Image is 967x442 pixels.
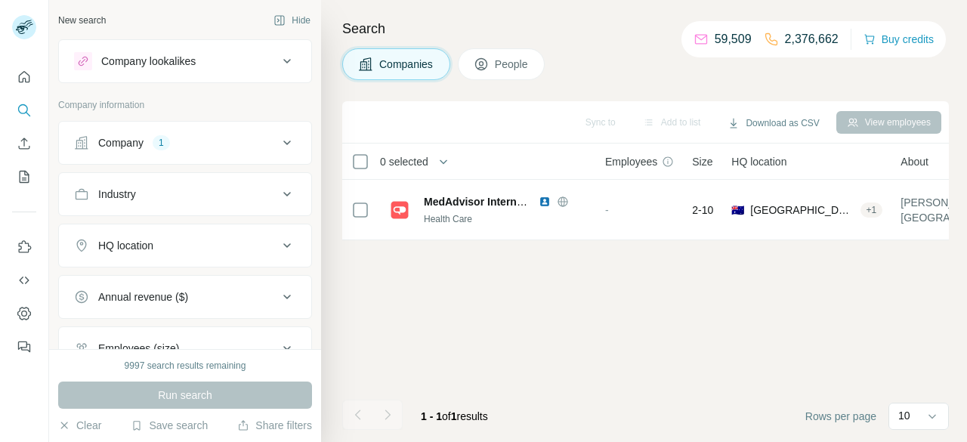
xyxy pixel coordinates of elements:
button: Clear [58,418,101,433]
span: [GEOGRAPHIC_DATA], [GEOGRAPHIC_DATA] [750,202,854,218]
button: HQ location [59,227,311,264]
button: Feedback [12,333,36,360]
div: Company [98,135,144,150]
button: Share filters [237,418,312,433]
p: 2,376,662 [785,30,839,48]
div: Employees (size) [98,341,179,356]
span: Employees [605,154,657,169]
p: 59,509 [715,30,752,48]
button: Hide [263,9,321,32]
span: 🇦🇺 [731,202,744,218]
p: 10 [898,408,910,423]
button: Use Surfe API [12,267,36,294]
button: Buy credits [864,29,934,50]
div: HQ location [98,238,153,253]
span: MedAdvisor International [424,196,551,208]
button: Company1 [59,125,311,161]
button: Annual revenue ($) [59,279,311,315]
div: Industry [98,187,136,202]
span: Size [692,154,712,169]
span: of [442,410,451,422]
span: results [421,410,488,422]
button: Use Surfe on LinkedIn [12,233,36,261]
span: 0 selected [380,154,428,169]
div: Company lookalikes [101,54,196,69]
button: Company lookalikes [59,43,311,79]
button: Dashboard [12,300,36,327]
span: People [495,57,530,72]
img: LinkedIn logo [539,196,551,208]
h4: Search [342,18,949,39]
div: Annual revenue ($) [98,289,188,304]
div: New search [58,14,106,27]
p: Company information [58,98,312,112]
span: - [605,204,609,216]
span: 2-10 [692,202,713,218]
span: Companies [379,57,434,72]
button: Industry [59,176,311,212]
span: 1 - 1 [421,410,442,422]
img: Logo of MedAdvisor International [388,198,412,222]
span: HQ location [731,154,786,169]
button: Save search [131,418,208,433]
span: 1 [451,410,457,422]
div: 1 [153,136,170,150]
span: About [901,154,928,169]
div: + 1 [860,203,883,217]
button: Enrich CSV [12,130,36,157]
div: 9997 search results remaining [125,359,246,372]
button: Download as CSV [717,112,830,134]
button: Quick start [12,63,36,91]
button: My lists [12,163,36,190]
span: Rows per page [805,409,876,424]
button: Employees (size) [59,330,311,366]
button: Search [12,97,36,124]
div: Health Care [424,212,587,226]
